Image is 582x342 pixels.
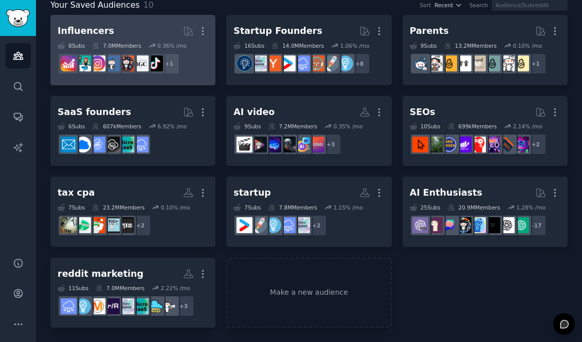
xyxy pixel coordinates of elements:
[6,9,30,27] img: GummySearch logo
[58,25,114,37] div: Influencers
[58,204,85,211] div: 7 Sub s
[448,123,497,130] div: 699k Members
[441,55,457,71] img: NewParents
[233,204,261,211] div: 7 Sub s
[61,137,77,153] img: SaaS_Email_Marketing
[294,217,310,233] img: indiehackers
[484,217,500,233] img: ArtificialInteligence
[233,25,322,37] div: Startup Founders
[525,134,547,155] div: + 2
[294,55,310,71] img: SaaS
[427,137,443,153] img: Local_SEO
[104,137,120,153] img: NoCodeSaaS
[470,55,486,71] img: beyondthebump
[75,55,91,71] img: influencermarketing
[323,55,339,71] img: startups
[251,55,267,71] img: indiehackers
[441,217,457,233] img: ChatGPTPromptGenius
[427,55,443,71] img: parentsofmultiples
[130,215,151,236] div: + 2
[340,42,370,49] div: 1.06 % /mo
[403,177,568,247] a: AI Enthusiasts25Subs20.9MMembers1.28% /mo+17ChatGPTOpenAIArtificialInteligenceartificialaiArtChat...
[161,204,190,211] div: 0.10 % /mo
[233,186,271,199] div: startup
[161,298,177,314] img: freelance_forhire
[470,137,486,153] img: TechSEO
[280,217,296,233] img: SaaS
[403,15,568,85] a: Parents9Subs13.2MMembers0.10% /mo+1ParentingdadditSingleParentsbeyondthebumptoddlersNewParentspar...
[104,298,120,314] img: redditmarketing
[265,217,281,233] img: Entrepreneur
[271,42,324,49] div: 14.0M Members
[96,284,144,292] div: 7.0M Members
[516,204,545,211] div: 1.28 % /mo
[265,55,281,71] img: ycombinator
[484,55,500,71] img: SingleParents
[412,217,428,233] img: ChatGPTPro
[484,137,500,153] img: SEO_Digital_Marketing
[444,42,497,49] div: 13.2M Members
[427,217,443,233] img: LocalLLaMA
[403,96,568,166] a: SEOs10Subs699kMembers2.14% /mo+2SEObigseoSEO_Digital_MarketingTechSEOseogrowthSEO_casesLocal_SEOG...
[320,134,341,155] div: + 3
[308,137,324,153] img: SunoAI
[333,123,362,130] div: 0.35 % /mo
[118,137,134,153] img: microsaas
[237,217,252,233] img: startup
[50,177,215,247] a: tax cpa7Subs23.2MMembers0.10% /mo+2CryptoTaxCPAAccountingtaxprostax
[434,2,462,9] button: Recent
[133,298,149,314] img: microsaas
[410,25,449,37] div: Parents
[268,204,317,211] div: 7.8M Members
[61,217,77,233] img: tax
[456,137,471,153] img: seogrowth
[118,55,134,71] img: socialmedia
[92,42,141,49] div: 7.0M Members
[226,258,391,328] a: Make a new audience
[158,53,180,74] div: + 1
[92,204,144,211] div: 23.2M Members
[412,137,428,153] img: GoogleSearchConsole
[513,42,542,49] div: 0.10 % /mo
[233,42,264,49] div: 16 Sub s
[233,123,261,130] div: 9 Sub s
[61,55,77,71] img: InstagramGrowthTips
[308,55,324,71] img: EntrepreneurRideAlong
[513,55,529,71] img: Parenting
[104,55,120,71] img: Instagram
[305,215,327,236] div: + 2
[233,106,275,119] div: AI video
[61,298,77,314] img: SaaS
[226,96,391,166] a: AI video9Subs7.2MMembers0.35% /mo+3SunoAIVideoEnhanceAIsingularityAI_VideoGeneratoraivideosaivideo
[448,204,500,211] div: 20.9M Members
[349,53,370,74] div: + 8
[237,137,252,153] img: aivideo
[333,204,362,211] div: 1.15 % /mo
[251,137,267,153] img: aivideos
[337,55,353,71] img: Entrepreneur
[525,215,547,236] div: + 17
[58,186,95,199] div: tax cpa
[58,123,85,130] div: 6 Sub s
[513,123,542,130] div: 2.14 % /mo
[237,55,252,71] img: Entrepreneurship
[410,204,441,211] div: 25 Sub s
[499,217,515,233] img: OpenAI
[268,123,317,130] div: 7.2M Members
[265,137,281,153] img: AI_VideoGenerator
[75,298,91,314] img: Entrepreneur
[251,217,267,233] img: startups
[280,137,296,153] img: singularity
[89,137,105,153] img: SaaSSales
[58,284,88,292] div: 11 Sub s
[470,217,486,233] img: artificial
[50,15,215,85] a: Influencers8Subs7.0MMembers0.36% /mo+1TikTokBeautyGuruChattersocialmediaInstagramInstagramMarketi...
[92,123,141,130] div: 607k Members
[525,53,547,74] div: + 1
[50,258,215,328] a: reddit marketing11Subs7.0MMembers2.22% /mo+3freelance_forhiremicro_saasmicrosaasindiehackersreddi...
[410,123,441,130] div: 10 Sub s
[226,177,391,247] a: startup7Subs7.8MMembers1.15% /mo+2indiehackersSaaSEntrepreneurstartupsstartup
[89,217,105,233] img: Accounting
[133,137,149,153] img: SaaS
[89,55,105,71] img: InstagramMarketing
